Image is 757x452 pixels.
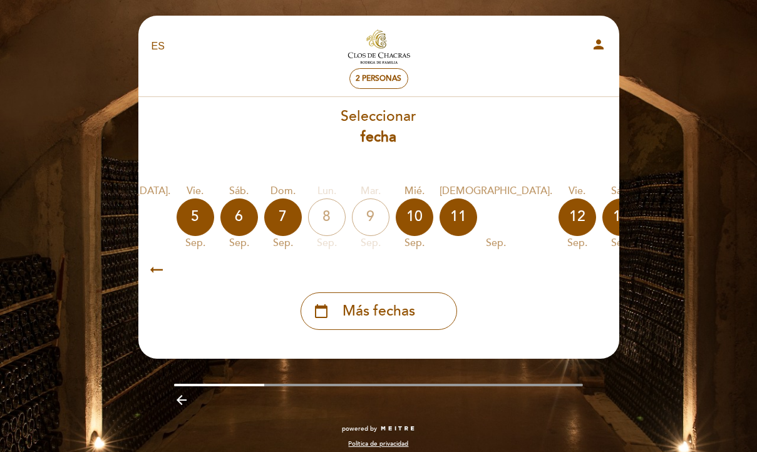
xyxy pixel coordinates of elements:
[342,424,416,433] a: powered by
[380,426,416,432] img: MEITRE
[352,236,389,250] div: sep.
[591,37,606,56] button: person
[220,236,258,250] div: sep.
[264,198,302,236] div: 7
[264,184,302,198] div: dom.
[342,424,377,433] span: powered by
[559,236,596,250] div: sep.
[308,198,346,236] div: 8
[602,236,640,250] div: sep.
[352,198,389,236] div: 9
[352,184,389,198] div: mar.
[177,198,214,236] div: 5
[602,184,640,198] div: sáb.
[356,74,401,83] span: 2 personas
[177,184,214,198] div: vie.
[342,301,415,322] span: Más fechas
[138,106,620,148] div: Seleccionar
[361,128,396,146] b: fecha
[147,256,166,283] i: arrow_right_alt
[301,29,457,64] a: Clos Turismo
[440,236,552,250] div: sep.
[440,184,552,198] div: [DEMOGRAPHIC_DATA].
[396,198,433,236] div: 10
[440,198,477,236] div: 11
[220,198,258,236] div: 6
[396,184,433,198] div: mié.
[174,393,189,408] i: arrow_backward
[559,198,596,236] div: 12
[396,236,433,250] div: sep.
[220,184,258,198] div: sáb.
[264,236,302,250] div: sep.
[314,300,329,322] i: calendar_today
[177,236,214,250] div: sep.
[591,37,606,52] i: person
[559,184,596,198] div: vie.
[308,184,346,198] div: lun.
[602,198,640,236] div: 13
[308,236,346,250] div: sep.
[348,439,408,448] a: Política de privacidad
